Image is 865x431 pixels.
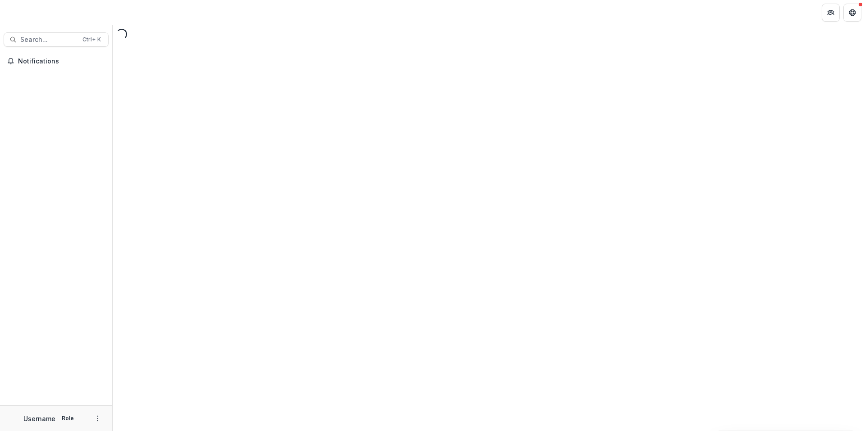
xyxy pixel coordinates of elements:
p: Role [59,414,77,422]
span: Search... [20,36,77,44]
button: More [92,413,103,424]
button: Search... [4,32,109,47]
button: Partners [822,4,840,22]
span: Notifications [18,58,105,65]
button: Notifications [4,54,109,68]
div: Ctrl + K [81,35,103,45]
p: Username [23,414,55,423]
button: Get Help [843,4,861,22]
